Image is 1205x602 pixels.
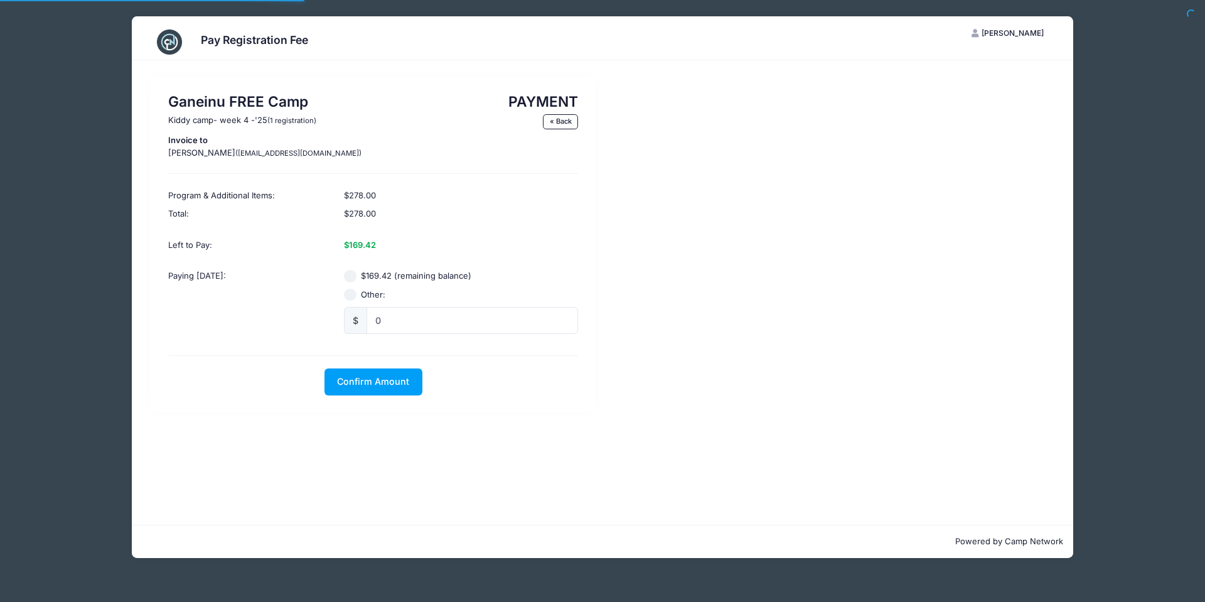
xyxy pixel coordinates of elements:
[201,33,308,46] h3: Pay Registration Fee
[361,270,471,282] label: $169.42 (remaining balance)
[168,114,437,127] p: Kiddy camp- week 4 -'25
[324,368,422,395] button: Confirm Amount
[267,116,316,125] small: (1 registration)
[344,307,367,334] div: $
[961,23,1055,44] button: [PERSON_NAME]
[163,261,338,343] div: Paying [DATE]:
[338,205,584,230] div: $278.00
[361,289,385,301] label: Other:
[235,149,361,158] small: ([EMAIL_ADDRESS][DOMAIN_NAME])
[338,180,584,205] div: $278.00
[163,180,338,205] div: Program & Additional Items:
[168,135,208,145] strong: Invoice to
[163,205,338,230] div: Total:
[142,535,1063,548] p: Powered by Camp Network
[168,93,308,110] b: Ganeinu FREE Camp
[344,240,376,250] strong: $169.42
[982,28,1044,38] span: [PERSON_NAME]
[337,376,409,387] span: Confirm Amount
[157,30,182,55] img: CampNetwork
[163,230,338,261] div: Left to Pay:
[543,114,578,129] a: « Back
[449,93,578,110] h1: PAYMENT
[168,134,437,159] p: [PERSON_NAME]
